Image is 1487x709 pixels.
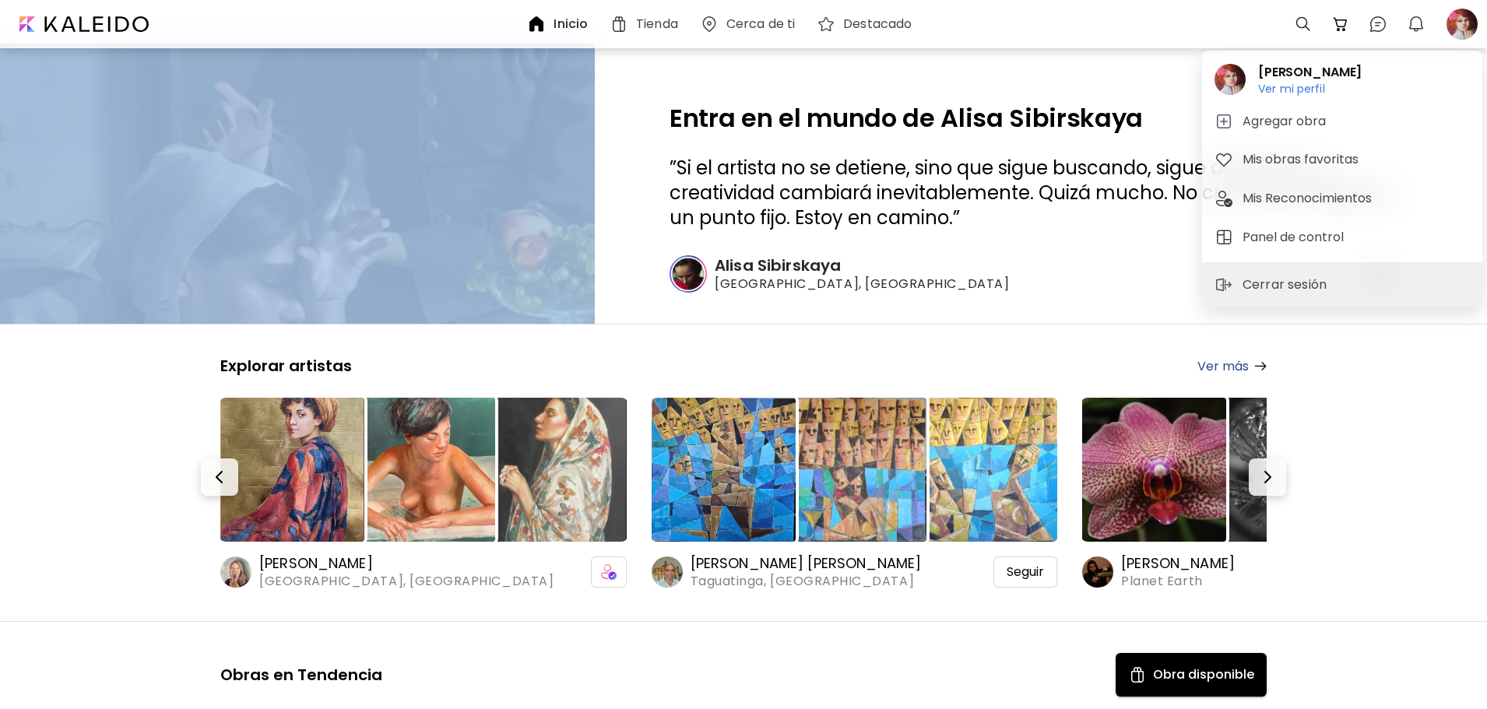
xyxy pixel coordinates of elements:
h5: Mis Reconocimientos [1243,189,1376,208]
h2: [PERSON_NAME] [1258,63,1362,82]
h6: Ver mi perfil [1258,82,1362,96]
img: tab [1215,228,1233,247]
img: tab [1215,150,1233,169]
img: tab [1215,189,1233,208]
h5: Mis obras favoritas [1243,150,1363,169]
button: tabAgregar obra [1208,106,1476,137]
button: tabPanel de control [1208,222,1476,253]
h5: Agregar obra [1243,112,1331,131]
p: Cerrar sesión [1243,276,1331,294]
button: sign-outCerrar sesión [1208,269,1338,300]
button: tabMis Reconocimientos [1208,183,1476,214]
img: sign-out [1215,276,1233,294]
button: tabMis obras favoritas [1208,144,1476,175]
img: tab [1215,112,1233,131]
h5: Panel de control [1243,228,1348,247]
